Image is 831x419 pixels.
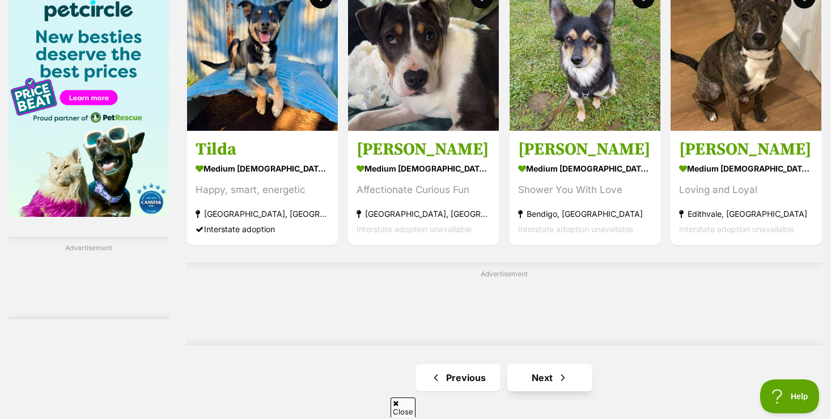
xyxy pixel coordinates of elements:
[357,160,490,176] strong: medium [DEMOGRAPHIC_DATA] Dog
[9,237,169,319] div: Advertisement
[357,182,490,197] div: Affectionate Curious Fun
[518,182,652,197] div: Shower You With Love
[186,263,822,345] div: Advertisement
[357,224,472,233] span: Interstate adoption unavailable
[679,206,813,221] strong: Edithvale, [GEOGRAPHIC_DATA]
[518,206,652,221] strong: Bendigo, [GEOGRAPHIC_DATA]
[186,364,822,391] nav: Pagination
[507,364,592,391] a: Next page
[510,130,660,245] a: [PERSON_NAME] medium [DEMOGRAPHIC_DATA] Dog Shower You With Love Bendigo, [GEOGRAPHIC_DATA] Inter...
[679,224,794,233] span: Interstate adoption unavailable
[679,138,813,160] h3: [PERSON_NAME]
[415,364,501,391] a: Previous page
[518,160,652,176] strong: medium [DEMOGRAPHIC_DATA] Dog
[196,221,329,236] div: Interstate adoption
[348,130,499,245] a: [PERSON_NAME] medium [DEMOGRAPHIC_DATA] Dog Affectionate Curious Fun [GEOGRAPHIC_DATA], [GEOGRAPH...
[357,206,490,221] strong: [GEOGRAPHIC_DATA], [GEOGRAPHIC_DATA]
[679,160,813,176] strong: medium [DEMOGRAPHIC_DATA] Dog
[357,138,490,160] h3: [PERSON_NAME]
[391,397,415,417] span: Close
[671,130,821,245] a: [PERSON_NAME] medium [DEMOGRAPHIC_DATA] Dog Loving and Loyal Edithvale, [GEOGRAPHIC_DATA] Interst...
[679,182,813,197] div: Loving and Loyal
[196,206,329,221] strong: [GEOGRAPHIC_DATA], [GEOGRAPHIC_DATA]
[518,224,633,233] span: Interstate adoption unavailable
[518,138,652,160] h3: [PERSON_NAME]
[760,379,820,413] iframe: Help Scout Beacon - Open
[187,130,338,245] a: Tilda medium [DEMOGRAPHIC_DATA] Dog Happy, smart, energetic [GEOGRAPHIC_DATA], [GEOGRAPHIC_DATA] ...
[196,138,329,160] h3: Tilda
[196,160,329,176] strong: medium [DEMOGRAPHIC_DATA] Dog
[196,182,329,197] div: Happy, smart, energetic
